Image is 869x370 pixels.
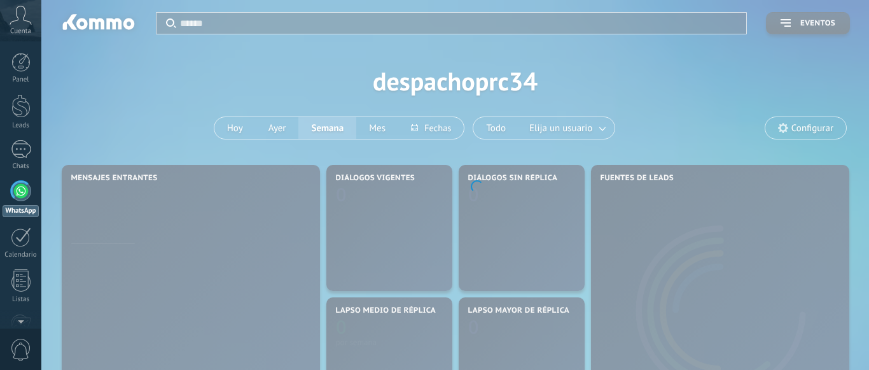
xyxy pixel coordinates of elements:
div: Leads [3,122,39,130]
div: Listas [3,295,39,304]
div: Calendario [3,251,39,259]
div: Panel [3,76,39,84]
div: WhatsApp [3,205,39,217]
span: Cuenta [10,27,31,36]
div: Chats [3,162,39,171]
